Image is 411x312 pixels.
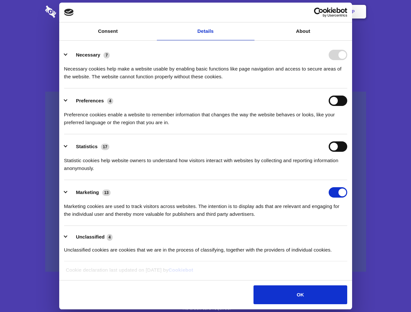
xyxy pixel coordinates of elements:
a: Contact [264,2,294,22]
span: 7 [103,52,110,58]
div: Unclassified cookies are cookies that we are in the process of classifying, together with the pro... [64,241,347,254]
a: Cookiebot [169,267,193,273]
button: Statistics (17) [64,141,114,152]
img: logo [64,9,74,16]
label: Statistics [76,144,98,149]
h4: Auto-redaction of sensitive data, encrypted data sharing and self-destructing private chats. Shar... [45,59,366,81]
a: Details [157,22,254,40]
span: 13 [102,189,111,196]
iframe: Drift Widget Chat Controller [378,279,403,304]
h1: Eliminate Slack Data Loss. [45,29,366,53]
button: Unclassified (4) [64,233,117,241]
button: Necessary (7) [64,50,114,60]
button: Marketing (13) [64,187,115,198]
div: Marketing cookies are used to track visitors across websites. The intention is to display ads tha... [64,198,347,218]
a: About [254,22,352,40]
a: Pricing [191,2,219,22]
label: Marketing [76,189,99,195]
a: Login [295,2,323,22]
label: Preferences [76,98,104,103]
button: OK [253,285,347,304]
div: Preference cookies enable a website to remember information that changes the way the website beha... [64,106,347,126]
span: 17 [101,144,109,150]
label: Necessary [76,52,100,58]
a: Usercentrics Cookiebot - opens in a new window [290,7,347,17]
a: Consent [59,22,157,40]
div: Cookie declaration last updated on [DATE] by [61,266,350,279]
span: 4 [107,234,113,240]
span: 4 [107,98,113,104]
a: Wistia video thumbnail [45,92,366,272]
img: logo-wordmark-white-trans-d4663122ce5f474addd5e946df7df03e33cb6a1c49d2221995e7729f52c070b2.svg [45,6,101,18]
button: Preferences (4) [64,96,117,106]
div: Statistic cookies help website owners to understand how visitors interact with websites by collec... [64,152,347,172]
div: Necessary cookies help make a website usable by enabling basic functions like page navigation and... [64,60,347,81]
